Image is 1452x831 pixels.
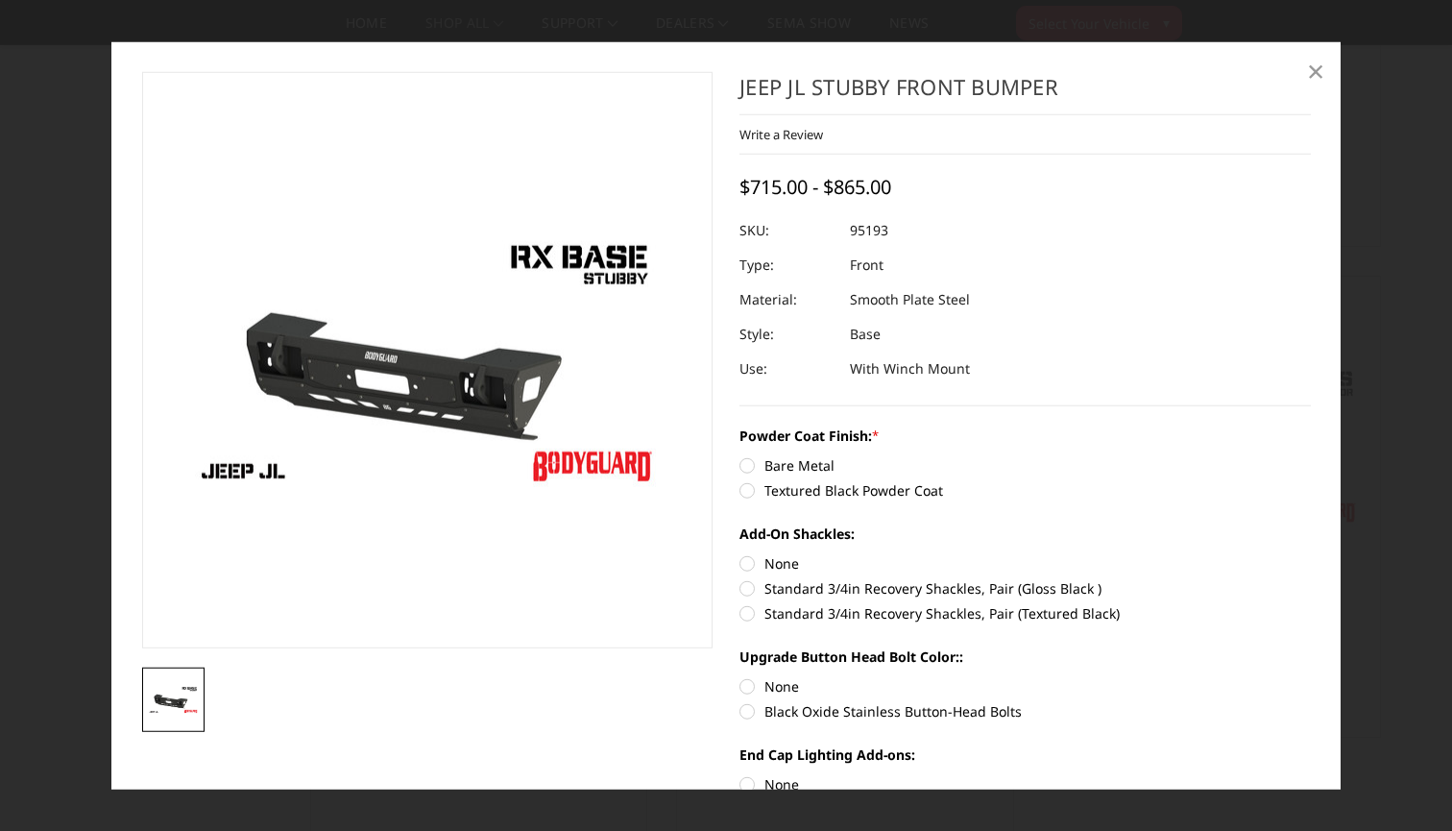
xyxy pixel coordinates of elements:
label: Standard 3/4in Recovery Shackles, Pair (Gloss Black ) [739,578,1311,599]
label: Bare Metal [739,455,1311,476]
span: × [1307,50,1324,91]
a: Close [1300,56,1331,86]
dd: Base [850,317,881,352]
dd: 95193 [850,213,888,248]
dd: Front [850,248,883,282]
dt: Material: [739,282,835,317]
label: None [739,676,1311,697]
dt: Type: [739,248,835,282]
a: Jeep JL Stubby Front Bumper [142,72,714,648]
label: End Cap Lighting Add-ons: [739,745,1311,765]
label: Textured Black Powder Coat [739,480,1311,501]
label: Black Oxide Stainless Button-Head Bolts [739,701,1311,721]
span: $715.00 - $865.00 [739,174,891,200]
label: None [739,774,1311,794]
a: Write a Review [739,126,823,143]
img: Jeep JL Stubby Front Bumper [148,685,200,714]
label: Add-On Shackles: [739,524,1311,544]
label: Powder Coat Finish: [739,426,1311,446]
dd: Smooth Plate Steel [850,282,970,317]
label: Standard 3/4in Recovery Shackles, Pair (Textured Black) [739,603,1311,623]
h1: Jeep JL Stubby Front Bumper [739,72,1311,115]
dt: SKU: [739,213,835,248]
dt: Style: [739,317,835,352]
dt: Use: [739,352,835,386]
dd: With Winch Mount [850,352,970,386]
label: Upgrade Button Head Bolt Color:: [739,647,1311,667]
label: None [739,553,1311,574]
